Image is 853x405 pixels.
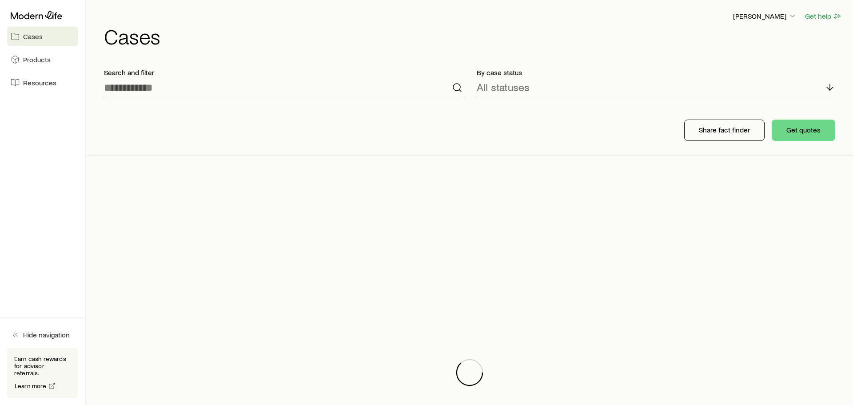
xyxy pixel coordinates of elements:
p: By case status [477,68,835,77]
p: [PERSON_NAME] [733,12,797,20]
a: Products [7,50,78,69]
p: Earn cash rewards for advisor referrals. [14,355,71,377]
div: Earn cash rewards for advisor referrals.Learn more [7,348,78,398]
span: Resources [23,78,56,87]
span: Cases [23,32,43,41]
button: Get quotes [772,120,835,141]
span: Hide navigation [23,330,70,339]
a: Cases [7,27,78,46]
p: Share fact finder [699,125,750,134]
button: Share fact finder [684,120,765,141]
h1: Cases [104,25,842,47]
button: Get help [805,11,842,21]
span: Products [23,55,51,64]
a: Resources [7,73,78,92]
p: Search and filter [104,68,462,77]
span: Learn more [15,383,47,389]
button: Hide navigation [7,325,78,345]
button: [PERSON_NAME] [733,11,797,22]
p: All statuses [477,81,530,93]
